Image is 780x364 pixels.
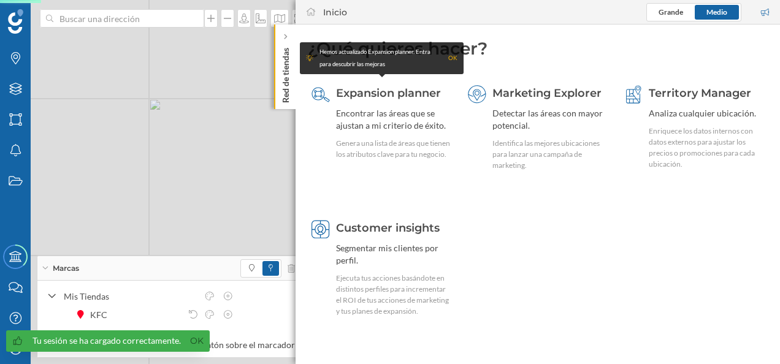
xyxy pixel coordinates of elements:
div: Genera una lista de áreas que tienen los atributos clave para tu negocio. [336,138,451,160]
div: Mis Tiendas [64,290,197,303]
img: Geoblink Logo [8,9,23,34]
p: Red de tiendas [280,43,292,103]
div: OK [448,52,457,64]
span: Expansion planner [336,86,441,100]
div: Hemos actualizado Expansion planner. Entra para descubrir las mejoras [319,46,442,70]
div: Segmentar mis clientes por perfil. [336,242,451,267]
div: Detectar las áreas con mayor potencial. [492,107,608,132]
span: Customer insights [336,221,440,235]
div: ¿Qué quieres hacer? [308,37,768,60]
div: Enriquece los datos internos con datos externos para ajustar los precios o promociones para cada ... [649,126,764,170]
span: Marketing Explorer [492,86,602,100]
span: Medio [706,7,727,17]
div: Ejecuta tus acciones basándote en distintos perfiles para incrementar el ROI de tus acciones de m... [336,273,451,317]
img: search-areas.svg [312,85,330,104]
div: Analiza cualquier ubicación. [649,107,764,119]
img: territory-manager.svg [624,85,643,104]
span: Marcas [53,263,79,274]
span: Territory Manager [649,86,751,100]
div: Identifica las mejores ubicaciones para lanzar una campaña de marketing. [492,138,608,171]
div: Tu sesión se ha cargado correctamente. [32,335,181,347]
img: customer-intelligence.svg [312,220,330,238]
div: Inicio [323,6,347,18]
span: Grande [659,7,683,17]
div: KFC [90,308,113,321]
img: explorer.svg [468,85,486,104]
div: Encontrar las áreas que se ajustan a mi criterio de éxito. [336,107,451,132]
a: Ok [187,334,207,348]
